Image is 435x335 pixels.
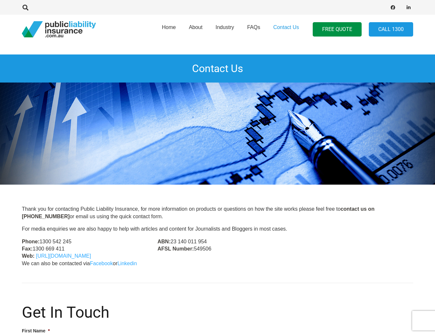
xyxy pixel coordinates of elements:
[36,253,91,259] a: [URL][DOMAIN_NAME]
[209,13,241,46] a: Industry
[157,238,277,253] p: 23 140 011 954 549506
[22,225,413,233] p: For media enquiries we are also happy to help with articles and content for Journalists and Blogg...
[388,3,397,12] a: Facebook
[247,24,260,30] span: FAQs
[22,239,39,244] strong: Phone:
[22,303,413,322] h1: Get In Touch
[22,328,50,334] label: First Name
[22,206,374,219] strong: contact us on [PHONE_NUMBER]
[313,22,362,37] a: FREE QUOTE
[22,253,35,259] strong: Web:
[157,239,171,244] strong: ABN:
[182,13,209,46] a: About
[22,206,413,220] p: Thank you for contacting Public Liability Insurance, for more information on products or question...
[189,24,202,30] span: About
[157,246,194,251] strong: AFSL Number:
[241,13,267,46] a: FAQs
[22,246,33,251] strong: Fax:
[216,24,234,30] span: Industry
[369,22,413,37] a: Call 1300
[22,260,413,267] p: We can also be contacted via or
[117,261,137,266] a: Linkedin
[404,3,413,12] a: LinkedIn
[162,24,176,30] span: Home
[90,261,113,266] a: Facebook
[273,24,299,30] span: Contact Us
[22,21,96,38] a: pli_logotransparent
[267,13,306,46] a: Contact Us
[22,238,142,260] p: 1300 542 245 1300 669 411
[19,5,32,10] a: Search
[155,13,182,46] a: Home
